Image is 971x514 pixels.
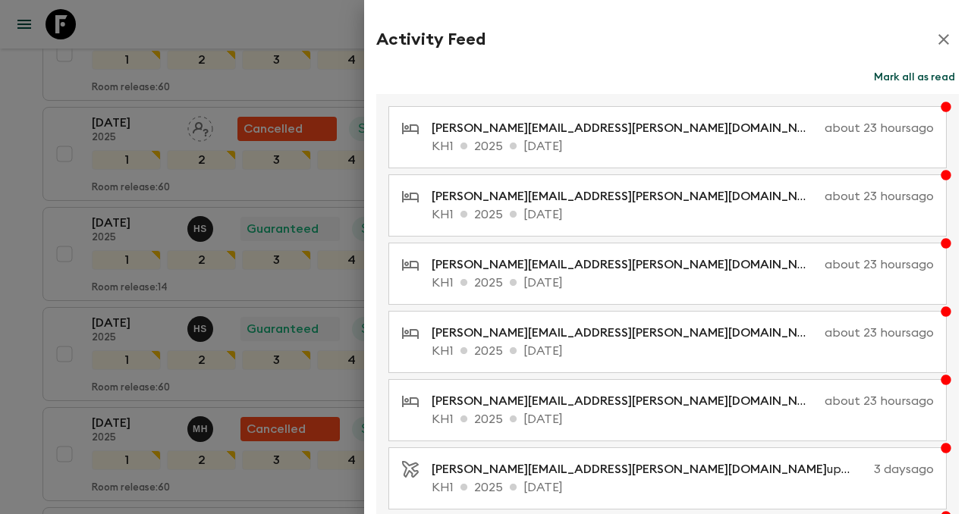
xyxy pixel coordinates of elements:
[432,187,819,205] p: updated accommodation
[432,327,827,339] span: [PERSON_NAME][EMAIL_ADDRESS][PERSON_NAME][DOMAIN_NAME]
[432,137,934,155] p: KH1 2025 [DATE]
[825,119,934,137] p: about 23 hours ago
[432,119,819,137] p: updated accommodation
[825,187,934,205] p: about 23 hours ago
[432,342,934,360] p: KH1 2025 [DATE]
[432,122,827,134] span: [PERSON_NAME][EMAIL_ADDRESS][PERSON_NAME][DOMAIN_NAME]
[432,274,934,292] p: KH1 2025 [DATE]
[870,67,959,88] button: Mark all as read
[825,392,934,410] p: about 23 hours ago
[432,460,868,478] p: updated
[432,259,827,271] span: [PERSON_NAME][EMAIL_ADDRESS][PERSON_NAME][DOMAIN_NAME]
[432,392,819,410] p: updated accommodation
[432,205,934,224] p: KH1 2025 [DATE]
[825,255,934,274] p: about 23 hours ago
[432,190,827,202] span: [PERSON_NAME][EMAIL_ADDRESS][PERSON_NAME][DOMAIN_NAME]
[432,463,827,475] span: [PERSON_NAME][EMAIL_ADDRESS][PERSON_NAME][DOMAIN_NAME]
[825,324,934,342] p: about 23 hours ago
[376,30,485,49] h2: Activity Feed
[432,395,827,407] span: [PERSON_NAME][EMAIL_ADDRESS][PERSON_NAME][DOMAIN_NAME]
[432,410,934,428] p: KH1 2025 [DATE]
[432,478,934,497] p: KH1 2025 [DATE]
[432,324,819,342] p: updated accommodation
[874,460,934,478] p: 3 days ago
[432,255,819,274] p: updated accommodation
